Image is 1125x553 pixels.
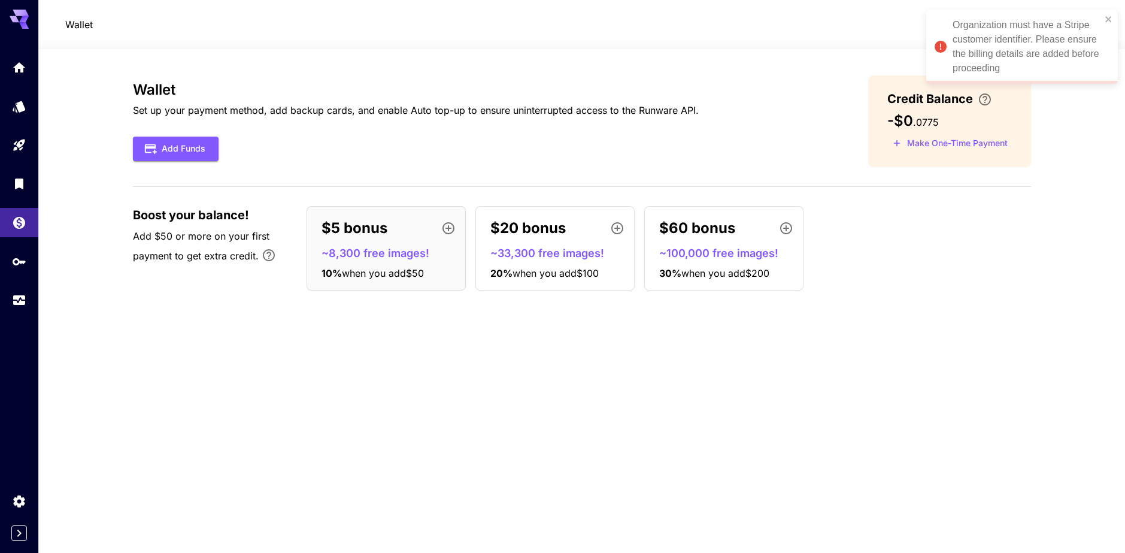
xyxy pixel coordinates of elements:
div: Settings [12,494,26,509]
span: when you add $200 [681,267,769,279]
span: when you add $100 [513,267,599,279]
div: API Keys [12,254,26,269]
span: . 0775 [913,116,939,128]
a: Wallet [65,17,93,32]
button: Enter your card details and choose an Auto top-up amount to avoid service interruptions. We'll au... [973,92,997,107]
div: Models [12,99,26,114]
button: close [1105,14,1113,24]
p: $5 bonus [322,217,387,239]
div: Usage [12,293,26,308]
span: Add $50 or more on your first payment to get extra credit. [133,230,269,262]
div: Wallet [12,215,26,230]
p: Set up your payment method, add backup cards, and enable Auto top-up to ensure uninterrupted acce... [133,103,699,117]
button: Make a one-time, non-recurring payment [887,134,1013,153]
h3: Wallet [133,81,699,98]
nav: breadcrumb [65,17,93,32]
p: ~33,300 free images! [490,245,629,261]
button: Bonus applies only to your first payment, up to 30% on the first $1,000. [257,243,281,267]
p: ~8,300 free images! [322,245,460,261]
p: $60 bonus [659,217,735,239]
p: ~100,000 free images! [659,245,798,261]
button: Add Funds [133,137,219,161]
span: 30 % [659,267,681,279]
div: Home [12,56,26,71]
span: 10 % [322,267,342,279]
span: -$0 [887,112,913,129]
div: Playground [12,138,26,153]
p: $20 bonus [490,217,566,239]
div: Library [12,176,26,191]
button: Expand sidebar [11,525,27,541]
span: Credit Balance [887,90,973,108]
span: when you add $50 [342,267,424,279]
div: Organization must have a Stripe customer identifier. Please ensure the billing details are added ... [953,18,1101,75]
span: Boost your balance! [133,206,249,224]
span: 20 % [490,267,513,279]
